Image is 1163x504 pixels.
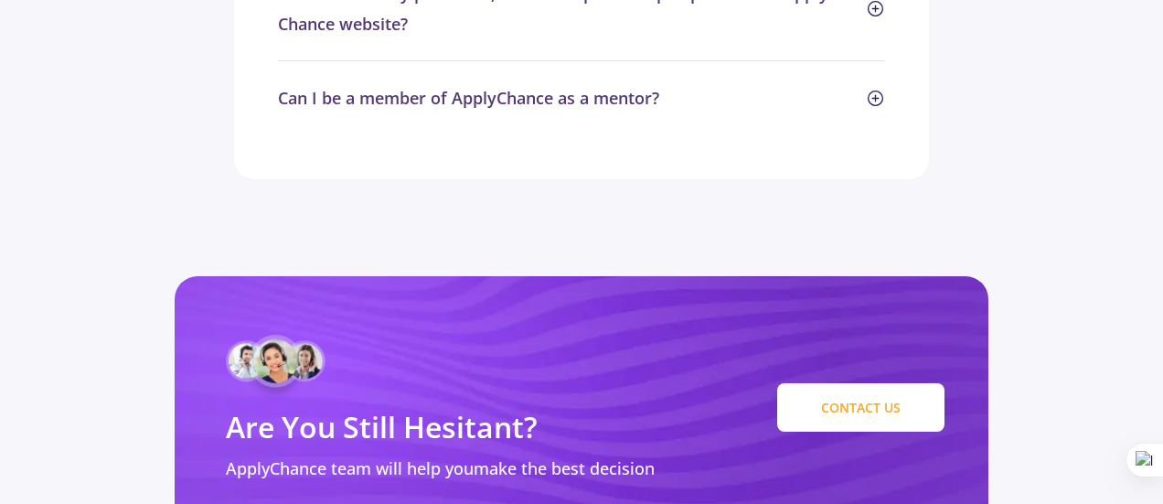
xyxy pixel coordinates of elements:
[226,456,655,481] span: ApplyChance team will help you make the best decision
[226,335,325,406] img: contact-us
[278,87,659,109] span: Can I be a member of ApplyChance as a mentor?
[777,383,944,432] a: CONTACT US
[226,405,538,449] span: Are You Still Hesitant?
